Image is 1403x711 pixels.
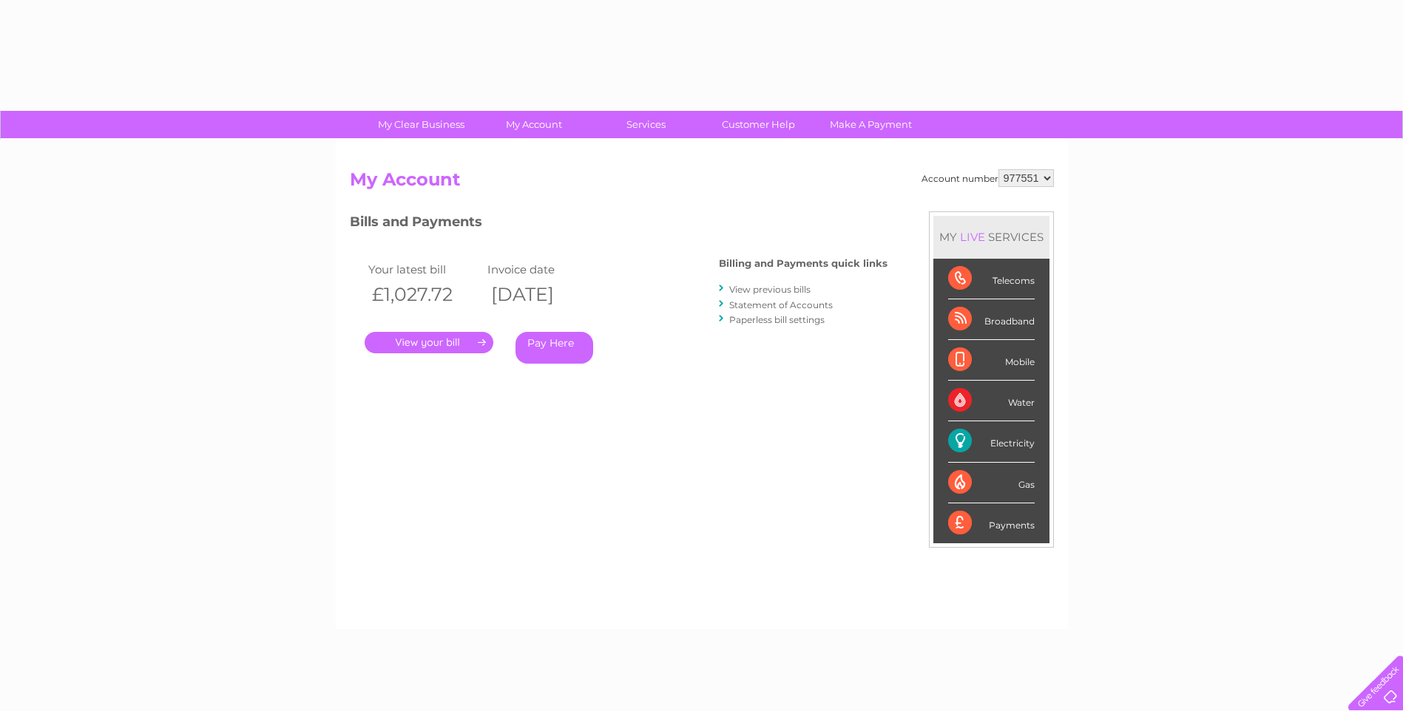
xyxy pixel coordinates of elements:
[350,211,888,237] h3: Bills and Payments
[948,340,1035,381] div: Mobile
[948,259,1035,299] div: Telecoms
[922,169,1054,187] div: Account number
[365,259,484,279] td: Your latest bill
[729,299,833,310] a: Statement of Accounts
[365,332,493,353] a: .
[948,463,1035,503] div: Gas
[729,314,825,325] a: Paperless bill settings
[948,503,1035,543] div: Payments
[697,111,819,138] a: Customer Help
[933,216,1049,258] div: MY SERVICES
[484,259,603,279] td: Invoice date
[719,258,888,269] h4: Billing and Payments quick links
[957,230,988,244] div: LIVE
[810,111,932,138] a: Make A Payment
[473,111,595,138] a: My Account
[515,332,593,364] a: Pay Here
[360,111,482,138] a: My Clear Business
[365,279,484,310] th: £1,027.72
[729,284,811,295] a: View previous bills
[585,111,707,138] a: Services
[350,169,1054,197] h2: My Account
[948,421,1035,462] div: Electricity
[484,279,603,310] th: [DATE]
[948,381,1035,421] div: Water
[948,299,1035,340] div: Broadband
